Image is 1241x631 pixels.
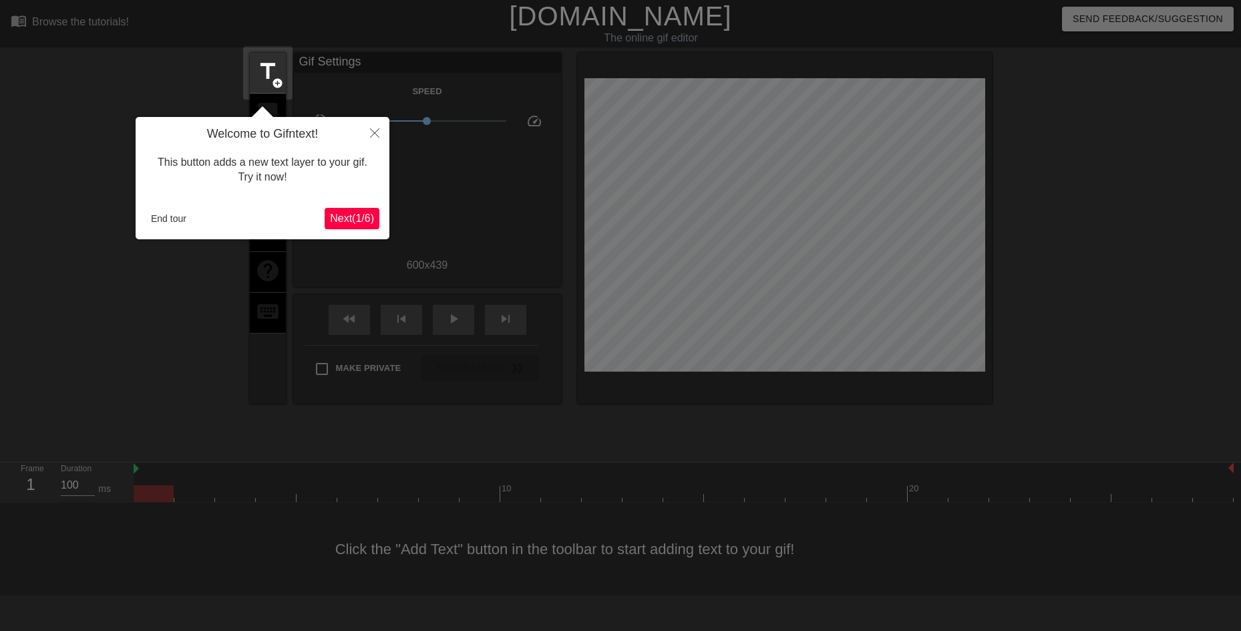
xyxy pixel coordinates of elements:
[360,117,389,148] button: Close
[146,209,192,229] button: End tour
[325,208,379,229] button: Next
[146,127,379,142] h4: Welcome to Gifntext!
[330,213,374,224] span: Next ( 1 / 6 )
[146,142,379,199] div: This button adds a new text layer to your gif. Try it now!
